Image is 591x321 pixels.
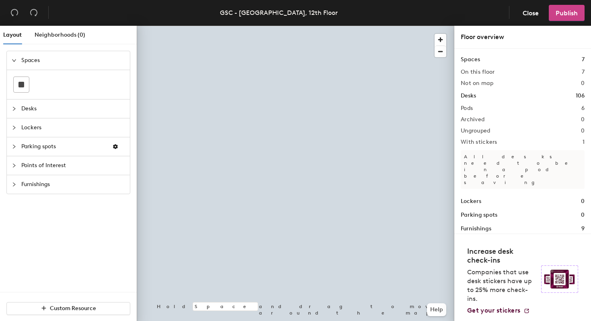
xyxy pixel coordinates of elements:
[12,58,16,63] span: expanded
[12,144,16,149] span: collapsed
[26,5,42,21] button: Redo (⌘ + ⇧ + Z)
[427,303,446,316] button: Help
[35,31,85,38] span: Neighborhoods (0)
[582,69,585,75] h2: 7
[21,137,106,156] span: Parking spots
[523,9,539,17] span: Close
[581,211,585,220] h1: 0
[21,156,125,175] span: Points of Interest
[581,224,585,233] h1: 9
[461,105,473,112] h2: Pods
[12,182,16,187] span: collapsed
[461,91,476,100] h1: Desks
[3,31,22,38] span: Layout
[556,9,578,17] span: Publish
[581,116,585,123] h2: 0
[461,32,585,42] div: Floor overview
[461,128,490,134] h2: Ungrouped
[6,302,130,315] button: Custom Resource
[461,197,481,206] h1: Lockers
[467,307,530,315] a: Get your stickers
[6,5,23,21] button: Undo (⌘ + Z)
[12,106,16,111] span: collapsed
[461,224,491,233] h1: Furnishings
[12,125,16,130] span: collapsed
[461,55,480,64] h1: Spaces
[583,139,585,145] h2: 1
[541,265,578,293] img: Sticker logo
[581,105,585,112] h2: 6
[576,91,585,100] h1: 106
[21,99,125,118] span: Desks
[467,247,536,265] h4: Increase desk check-ins
[461,211,497,220] h1: Parking spots
[21,175,125,194] span: Furnishings
[50,305,96,312] span: Custom Resource
[220,8,338,18] div: GSC - [GEOGRAPHIC_DATA], 12th Floor
[461,116,484,123] h2: Archived
[581,80,585,87] h2: 0
[461,150,585,189] p: All desks need to be in a pod before saving
[21,118,125,137] span: Lockers
[581,197,585,206] h1: 0
[549,5,585,21] button: Publish
[461,69,495,75] h2: On this floor
[21,51,125,70] span: Spaces
[461,139,497,145] h2: With stickers
[12,163,16,168] span: collapsed
[467,268,536,303] p: Companies that use desk stickers have up to 25% more check-ins.
[581,128,585,134] h2: 0
[582,55,585,64] h1: 7
[461,80,493,87] h2: Not on map
[467,307,520,314] span: Get your stickers
[516,5,546,21] button: Close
